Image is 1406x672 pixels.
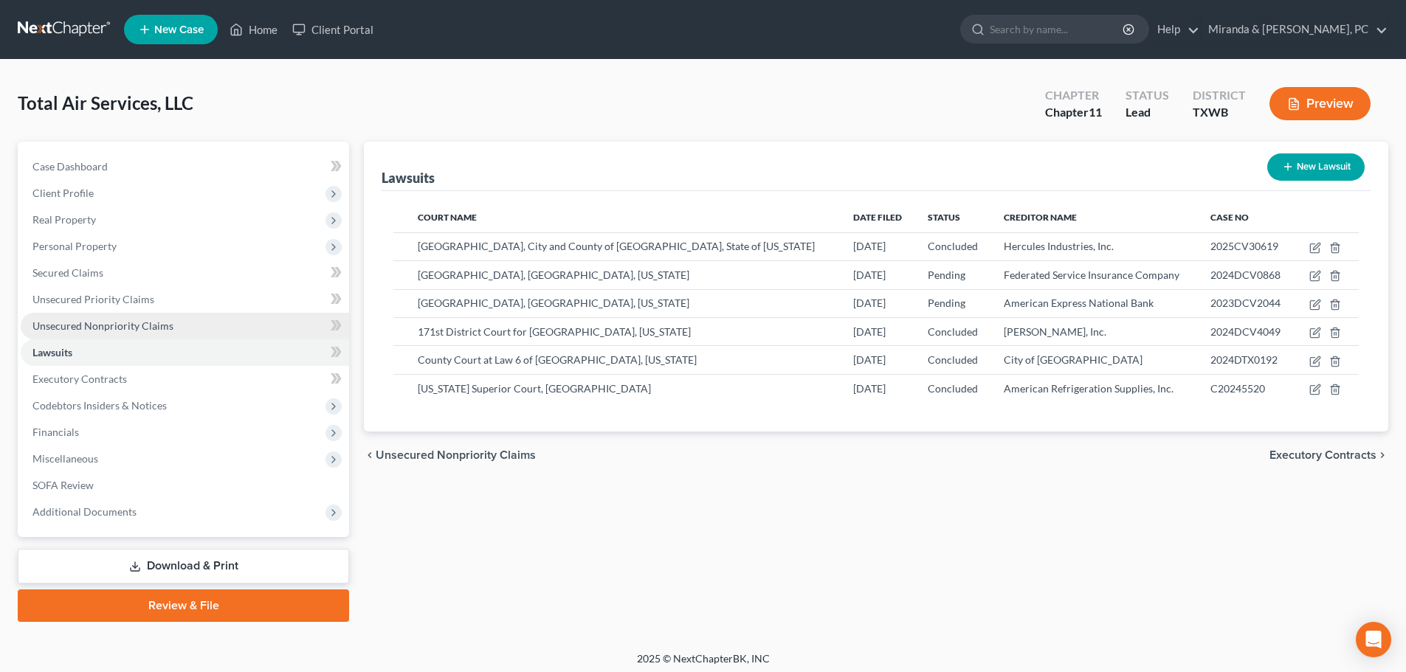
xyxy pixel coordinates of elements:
[222,16,285,43] a: Home
[990,15,1125,43] input: Search by name...
[1126,104,1169,121] div: Lead
[1210,382,1265,395] span: C20245520
[1004,325,1106,338] span: [PERSON_NAME], Inc.
[1193,104,1246,121] div: TXWB
[418,353,697,366] span: County Court at Law 6 of [GEOGRAPHIC_DATA], [US_STATE]
[32,426,79,438] span: Financials
[21,472,349,499] a: SOFA Review
[928,212,960,223] span: Status
[32,505,137,518] span: Additional Documents
[32,266,103,279] span: Secured Claims
[1210,297,1281,309] span: 2023DCV2044
[32,187,94,199] span: Client Profile
[1004,269,1179,281] span: Federated Service Insurance Company
[376,449,536,461] span: Unsecured Nonpriority Claims
[928,382,978,395] span: Concluded
[32,346,72,358] span: Lawsuits
[1004,212,1077,223] span: Creditor Name
[928,240,978,252] span: Concluded
[21,260,349,286] a: Secured Claims
[1210,325,1281,338] span: 2024DCV4049
[32,213,96,226] span: Real Property
[32,240,117,252] span: Personal Property
[1201,16,1388,43] a: Miranda & [PERSON_NAME], PC
[21,313,349,339] a: Unsecured Nonpriority Claims
[418,297,689,309] span: [GEOGRAPHIC_DATA], [GEOGRAPHIC_DATA], [US_STATE]
[1045,104,1102,121] div: Chapter
[853,269,886,281] span: [DATE]
[32,160,108,173] span: Case Dashboard
[1356,622,1391,657] div: Open Intercom Messenger
[32,479,94,491] span: SOFA Review
[853,240,886,252] span: [DATE]
[853,212,902,223] span: Date Filed
[928,269,965,281] span: Pending
[1210,212,1249,223] span: Case No
[853,353,886,366] span: [DATE]
[382,169,435,187] div: Lawsuits
[32,319,173,332] span: Unsecured Nonpriority Claims
[18,589,349,622] a: Review & File
[1193,87,1246,104] div: District
[21,286,349,313] a: Unsecured Priority Claims
[364,449,536,461] button: chevron_left Unsecured Nonpriority Claims
[418,382,651,395] span: [US_STATE] Superior Court, [GEOGRAPHIC_DATA]
[1269,87,1371,120] button: Preview
[418,325,691,338] span: 171st District Court for [GEOGRAPHIC_DATA], [US_STATE]
[1269,449,1388,461] button: Executory Contracts chevron_right
[1004,240,1114,252] span: Hercules Industries, Inc.
[928,325,978,338] span: Concluded
[21,153,349,180] a: Case Dashboard
[1150,16,1199,43] a: Help
[364,449,376,461] i: chevron_left
[418,212,477,223] span: Court Name
[1269,449,1376,461] span: Executory Contracts
[21,339,349,366] a: Lawsuits
[418,240,815,252] span: [GEOGRAPHIC_DATA], City and County of [GEOGRAPHIC_DATA], State of [US_STATE]
[1126,87,1169,104] div: Status
[1210,240,1278,252] span: 2025CV30619
[32,399,167,412] span: Codebtors Insiders & Notices
[928,297,965,309] span: Pending
[1089,105,1102,119] span: 11
[853,325,886,338] span: [DATE]
[853,297,886,309] span: [DATE]
[285,16,381,43] a: Client Portal
[1004,353,1143,366] span: City of [GEOGRAPHIC_DATA]
[418,269,689,281] span: [GEOGRAPHIC_DATA], [GEOGRAPHIC_DATA], [US_STATE]
[1004,297,1154,309] span: American Express National Bank
[1376,449,1388,461] i: chevron_right
[928,353,978,366] span: Concluded
[1045,87,1102,104] div: Chapter
[154,24,204,35] span: New Case
[853,382,886,395] span: [DATE]
[18,549,349,583] a: Download & Print
[18,92,193,114] span: Total Air Services, LLC
[21,366,349,392] a: Executory Contracts
[1004,382,1174,395] span: American Refrigeration Supplies, Inc.
[32,293,154,305] span: Unsecured Priority Claims
[32,373,127,385] span: Executory Contracts
[1267,153,1365,181] button: New Lawsuit
[1210,353,1278,366] span: 2024DTX0192
[32,452,98,465] span: Miscellaneous
[1210,269,1281,281] span: 2024DCV0868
